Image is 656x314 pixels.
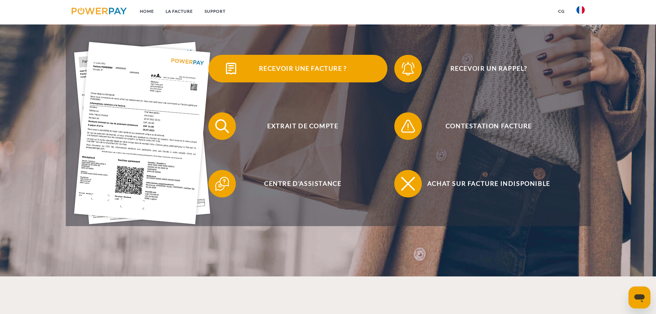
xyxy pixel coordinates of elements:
a: CG [552,5,571,18]
img: qb_help.svg [214,175,231,192]
a: Support [199,5,231,18]
img: single_invoice_powerpay_fr.jpg [74,42,210,224]
iframe: Bouton de lancement de la fenêtre de messagerie [628,286,650,308]
img: qb_search.svg [214,118,231,135]
span: Achat sur facture indisponible [404,170,573,197]
span: Extrait de compte [218,112,387,140]
span: Contestation Facture [404,112,573,140]
span: Recevoir un rappel? [404,55,573,82]
span: Recevoir une facture ? [218,55,387,82]
a: LA FACTURE [160,5,199,18]
img: qb_bell.svg [399,60,417,77]
button: Achat sur facture indisponible [394,170,573,197]
img: qb_bill.svg [222,60,240,77]
button: Extrait de compte [208,112,387,140]
img: fr [576,6,585,14]
a: Home [134,5,160,18]
img: qb_warning.svg [399,118,417,135]
span: Centre d'assistance [218,170,387,197]
img: logo-powerpay.svg [72,8,127,14]
button: Centre d'assistance [208,170,387,197]
button: Recevoir une facture ? [208,55,387,82]
button: Recevoir un rappel? [394,55,573,82]
img: qb_close.svg [399,175,417,192]
button: Contestation Facture [394,112,573,140]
